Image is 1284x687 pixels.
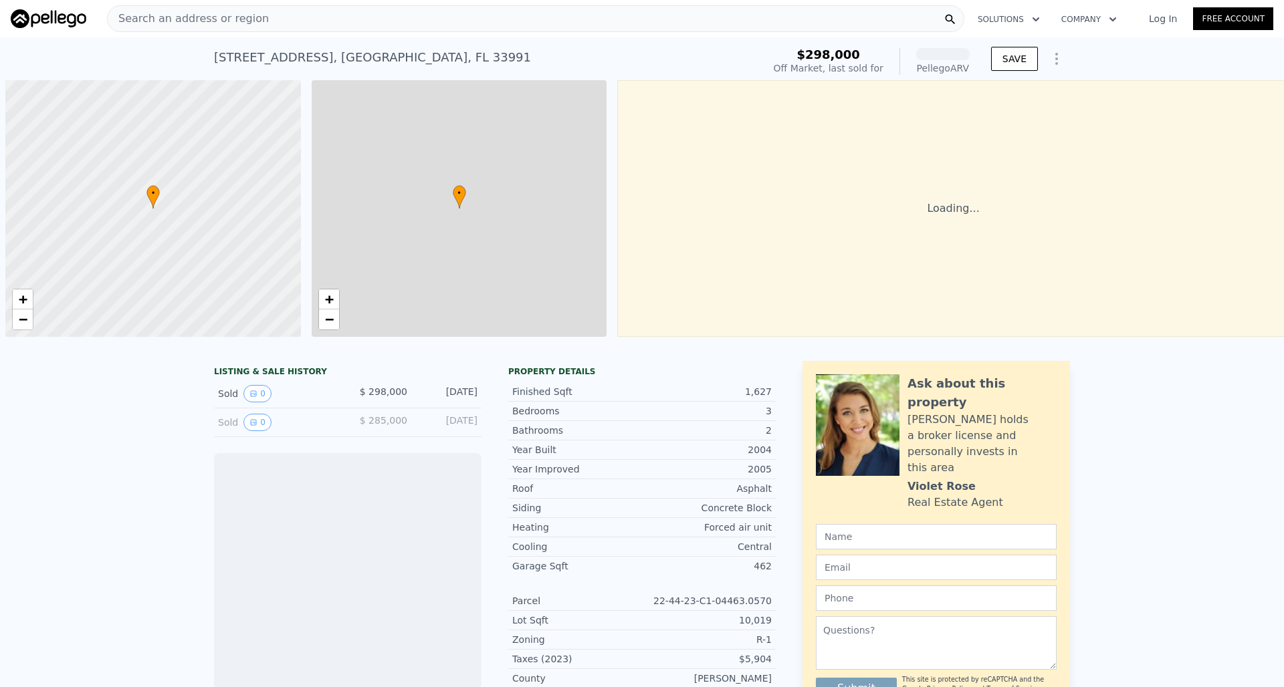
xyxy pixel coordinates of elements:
button: View historical data [243,385,272,402]
div: 2004 [642,443,772,456]
span: − [324,311,333,327]
div: Roof [512,482,642,495]
span: $ 285,000 [360,415,407,426]
button: Company [1051,7,1128,31]
span: Search an address or region [108,11,269,27]
a: Zoom in [13,289,33,309]
div: Garage Sqft [512,559,642,573]
div: [PERSON_NAME] holds a broker license and personally invests in this area [907,412,1057,476]
a: Zoom out [319,309,339,329]
div: [DATE] [418,385,477,402]
div: Violet Rose [907,478,976,495]
span: + [19,291,27,307]
div: Property details [508,366,776,377]
div: Pellego ARV [916,61,970,75]
div: Cooling [512,540,642,553]
div: • [453,185,466,209]
span: − [19,311,27,327]
a: Log In [1133,12,1193,25]
div: Ask about this property [907,374,1057,412]
input: Email [816,555,1057,580]
span: $298,000 [796,47,860,61]
div: Finished Sqft [512,385,642,398]
div: [DATE] [418,414,477,431]
div: Concrete Block [642,501,772,515]
div: • [146,185,160,209]
div: Taxes (2023) [512,652,642,666]
div: 462 [642,559,772,573]
div: Bedrooms [512,404,642,418]
div: Central [642,540,772,553]
div: 10,019 [642,613,772,627]
a: Zoom in [319,289,339,309]
input: Phone [816,585,1057,611]
div: Parcel [512,594,642,607]
button: View historical data [243,414,272,431]
div: 2005 [642,462,772,476]
div: Year Improved [512,462,642,476]
div: 1,627 [642,385,772,398]
button: Show Options [1043,45,1070,72]
button: SAVE [991,47,1038,71]
span: $ 298,000 [360,386,407,397]
div: Year Built [512,443,642,456]
div: Sold [218,414,337,431]
button: Solutions [967,7,1051,31]
a: Zoom out [13,309,33,329]
span: • [146,187,160,199]
span: • [453,187,466,199]
div: LISTING & SALE HISTORY [214,366,481,380]
div: Heating [512,521,642,534]
div: Forced air unit [642,521,772,534]
div: County [512,672,642,685]
div: Bathrooms [512,424,642,437]
div: Lot Sqft [512,613,642,627]
div: $5,904 [642,652,772,666]
div: [PERSON_NAME] [642,672,772,685]
div: Off Market, last sold for [774,61,883,75]
div: Siding [512,501,642,515]
div: R-1 [642,633,772,646]
div: Sold [218,385,337,402]
img: Pellego [11,9,86,28]
a: Free Account [1193,7,1273,30]
div: Asphalt [642,482,772,495]
div: [STREET_ADDRESS] , [GEOGRAPHIC_DATA] , FL 33991 [214,48,531,67]
input: Name [816,524,1057,549]
div: Zoning [512,633,642,646]
div: Real Estate Agent [907,495,1003,511]
span: + [324,291,333,307]
div: 22-44-23-C1-04463.0570 [642,594,772,607]
div: 2 [642,424,772,437]
div: 3 [642,404,772,418]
